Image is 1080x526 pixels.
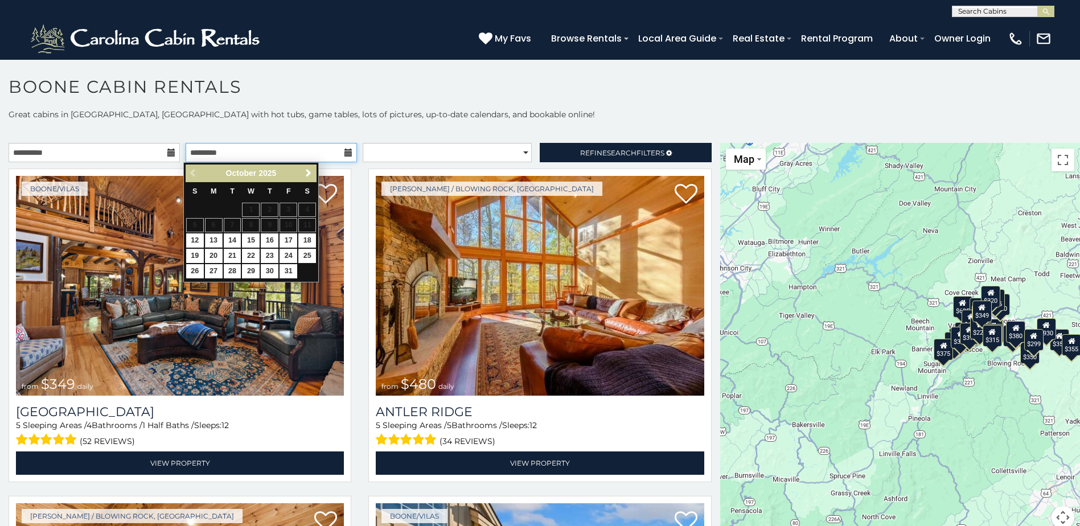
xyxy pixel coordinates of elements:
[972,301,992,322] div: $349
[1052,149,1074,171] button: Toggle fullscreen view
[230,187,235,195] span: Tuesday
[1008,31,1024,47] img: phone-regular-white.png
[1006,321,1025,343] div: $380
[258,169,276,178] span: 2025
[16,404,344,420] a: [GEOGRAPHIC_DATA]
[301,166,315,180] a: Next
[242,264,260,278] a: 29
[186,233,204,248] a: 12
[142,420,194,430] span: 1 Half Baths /
[1020,342,1040,364] div: $350
[286,187,291,195] span: Friday
[16,176,344,396] a: Diamond Creek Lodge from $349 daily
[16,420,344,449] div: Sleeping Areas / Bathrooms / Sleeps:
[22,382,39,391] span: from
[41,376,75,392] span: $349
[438,382,454,391] span: daily
[242,249,260,263] a: 22
[16,451,344,475] a: View Property
[298,249,316,263] a: 25
[727,28,790,48] a: Real Estate
[87,420,92,430] span: 4
[1037,318,1056,340] div: $930
[211,187,217,195] span: Monday
[192,187,197,195] span: Sunday
[16,420,20,430] span: 5
[16,404,344,420] h3: Diamond Creek Lodge
[884,28,923,48] a: About
[221,420,229,430] span: 12
[22,509,243,523] a: [PERSON_NAME] / Blowing Rock, [GEOGRAPHIC_DATA]
[226,169,257,178] span: October
[983,319,1003,340] div: $395
[726,149,766,170] button: Change map style
[280,264,297,278] a: 31
[16,176,344,396] img: Diamond Creek Lodge
[929,28,996,48] a: Owner Login
[1024,329,1043,351] div: $299
[205,249,223,263] a: 20
[261,249,278,263] a: 23
[633,28,722,48] a: Local Area Guide
[224,264,241,278] a: 28
[261,233,278,248] a: 16
[970,298,989,319] div: $565
[376,420,380,430] span: 5
[479,31,534,46] a: My Favs
[734,153,754,165] span: Map
[934,339,953,360] div: $375
[261,264,278,278] a: 30
[1036,31,1052,47] img: mail-regular-white.png
[186,249,204,263] a: 19
[77,382,93,391] span: daily
[304,169,313,178] span: Next
[381,382,399,391] span: from
[529,420,537,430] span: 12
[1003,325,1022,347] div: $695
[376,176,704,396] img: Antler Ridge
[376,451,704,475] a: View Property
[607,149,636,157] span: Search
[982,325,1001,347] div: $315
[1050,329,1069,351] div: $355
[970,318,989,339] div: $225
[401,376,436,392] span: $480
[314,183,337,207] a: Add to favorites
[224,249,241,263] a: 21
[280,249,297,263] a: 24
[376,404,704,420] a: Antler Ridge
[960,323,979,344] div: $395
[675,183,697,207] a: Add to favorites
[381,182,602,196] a: [PERSON_NAME] / Blowing Rock, [GEOGRAPHIC_DATA]
[580,149,664,157] span: Refine Filters
[953,296,972,318] div: $635
[80,434,135,449] span: (52 reviews)
[305,187,309,195] span: Saturday
[205,233,223,248] a: 13
[545,28,627,48] a: Browse Rentals
[186,264,204,278] a: 26
[28,22,265,56] img: White-1-2.png
[962,310,981,331] div: $410
[298,233,316,248] a: 18
[248,187,254,195] span: Wednesday
[376,176,704,396] a: Antler Ridge from $480 daily
[205,264,223,278] a: 27
[495,31,531,46] span: My Favs
[22,182,88,196] a: Boone/Vilas
[951,327,970,348] div: $325
[224,233,241,248] a: 14
[268,187,272,195] span: Thursday
[280,233,297,248] a: 17
[795,28,878,48] a: Rental Program
[540,143,711,162] a: RefineSearchFilters
[983,324,1002,346] div: $480
[981,286,1000,307] div: $320
[440,434,495,449] span: (34 reviews)
[447,420,451,430] span: 5
[381,509,447,523] a: Boone/Vilas
[376,420,704,449] div: Sleeping Areas / Bathrooms / Sleeps:
[242,233,260,248] a: 15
